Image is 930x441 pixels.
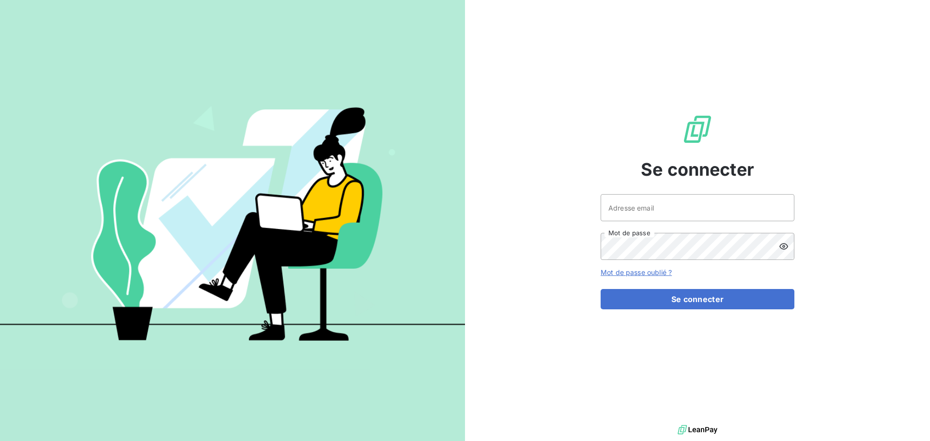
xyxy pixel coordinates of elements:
a: Mot de passe oublié ? [601,268,672,276]
img: Logo LeanPay [682,114,713,145]
button: Se connecter [601,289,794,309]
input: placeholder [601,194,794,221]
img: logo [678,423,717,437]
span: Se connecter [641,156,754,182]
